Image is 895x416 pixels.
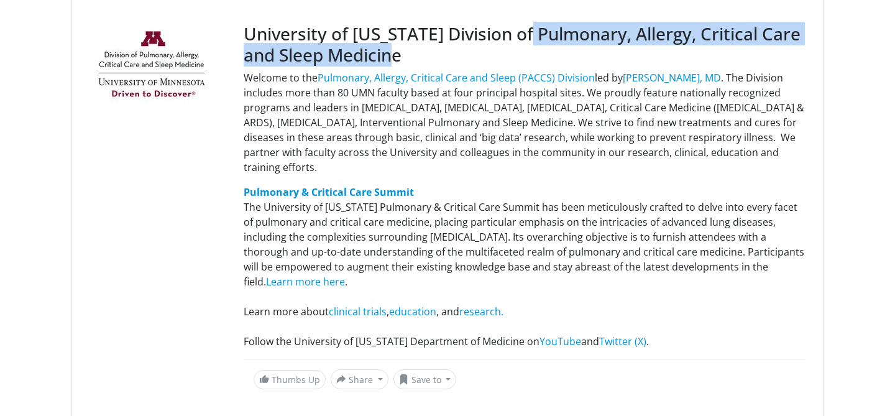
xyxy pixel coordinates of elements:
[244,200,805,349] p: The University of [US_STATE] Pulmonary & Critical Care Summit has been meticulously crafted to de...
[244,185,414,199] a: Pulmonary & Critical Care Summit
[318,71,595,85] a: Pulmonary, Allergy, Critical Care and Sleep (PACCS) Division
[539,335,581,348] a: YouTube
[244,24,805,65] h3: University of [US_STATE] Division of Pulmonary, Allergy, Critical Care and Sleep Medicine
[599,335,646,348] a: Twitter (X)
[459,305,503,318] a: research.
[329,305,387,318] a: clinical trials
[254,370,326,389] a: Thumbs Up
[623,71,721,85] a: [PERSON_NAME], MD
[266,275,345,289] a: Learn more here
[393,369,457,389] button: Save to
[331,369,388,389] button: Share
[389,305,436,318] a: education
[244,70,805,175] p: Welcome to the led by . The Division includes more than 80 UMN faculty based at four principal ho...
